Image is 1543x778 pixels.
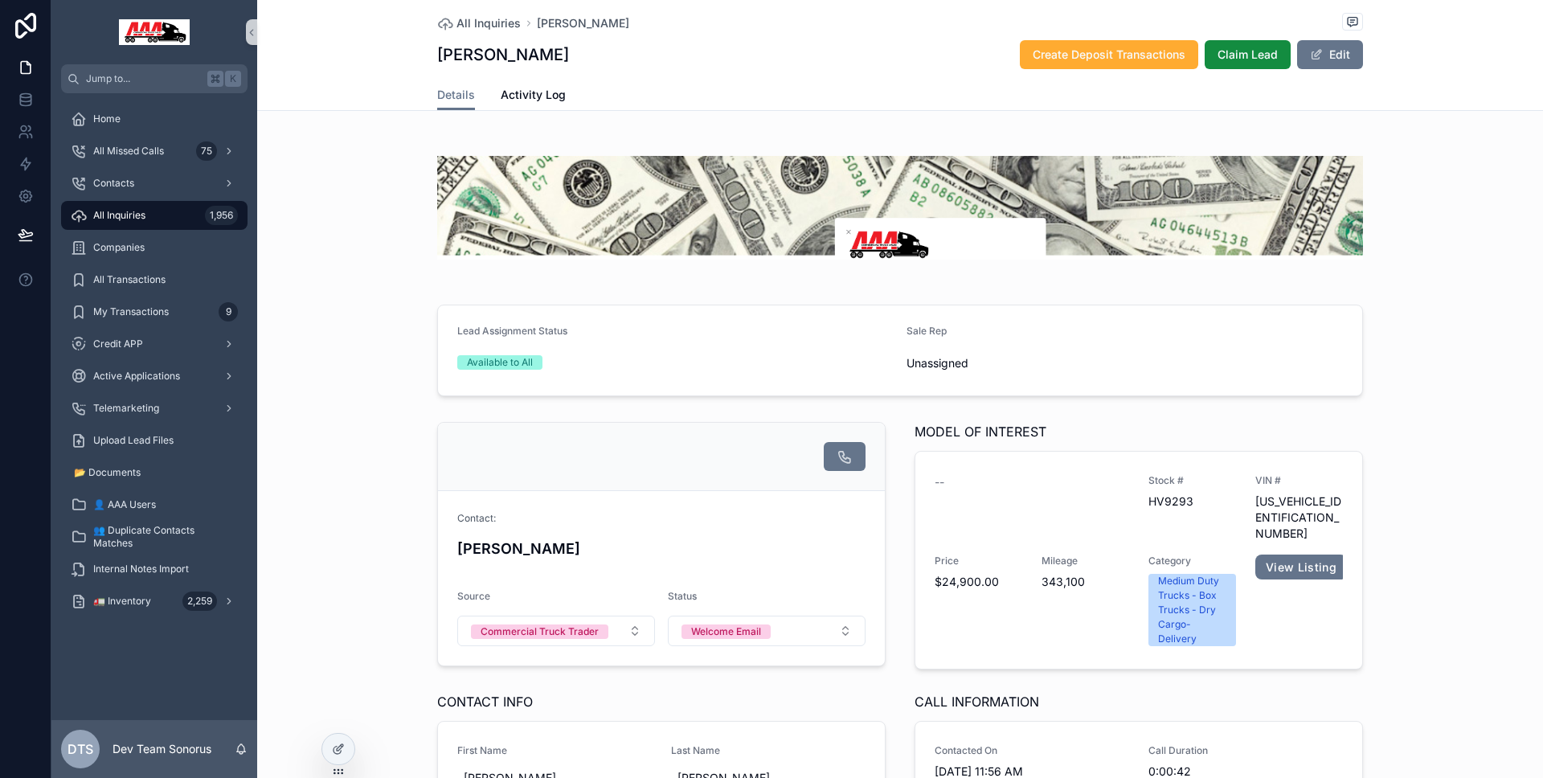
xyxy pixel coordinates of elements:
div: 75 [196,141,217,161]
div: Welcome Email [691,624,761,639]
button: Select Button [457,616,655,646]
span: Mileage [1042,555,1129,567]
a: 👤 AAA Users [61,490,248,519]
span: K [227,72,239,85]
span: Call Duration [1148,744,1343,757]
div: 2,259 [182,592,217,611]
span: Telemarketing [93,402,159,415]
span: $24,900.00 [935,574,1022,590]
span: VIN # [1255,474,1343,487]
p: Dev Team Sonorus [113,741,211,757]
span: [US_VEHICLE_IDENTIFICATION_NUMBER] [1255,493,1343,542]
span: All Inquiries [456,15,521,31]
a: [PERSON_NAME] [537,15,629,31]
a: All Inquiries1,956 [61,201,248,230]
span: Companies [93,241,145,254]
div: Commercial Truck Trader [481,624,599,639]
a: Details [437,80,475,111]
a: Contacts [61,169,248,198]
div: Available to All [467,355,533,370]
button: Edit [1297,40,1363,69]
a: Credit APP [61,330,248,358]
a: 📂 Documents [61,458,248,487]
span: All Missed Calls [93,145,164,158]
button: Select Button [668,616,866,646]
span: All Transactions [93,273,166,286]
span: Source [457,590,490,602]
span: Category [1148,555,1236,567]
span: Create Deposit Transactions [1033,47,1185,63]
div: 1,956 [205,206,238,225]
span: Jump to... [86,72,201,85]
a: 🚛 Inventory2,259 [61,587,248,616]
span: 👤 AAA Users [93,498,156,511]
a: Telemarketing [61,394,248,423]
a: Upload Lead Files [61,426,248,455]
span: Status [668,590,697,602]
h1: [PERSON_NAME] [437,43,569,66]
div: 9 [219,302,238,321]
span: 343,100 [1042,574,1129,590]
span: Credit APP [93,338,143,350]
span: HV9293 [1148,493,1236,510]
span: DTS [68,739,93,759]
span: Internal Notes Import [93,563,189,575]
span: Activity Log [501,87,566,103]
a: Active Applications [61,362,248,391]
span: Unassigned [907,355,968,371]
span: 🚛 Inventory [93,595,151,608]
span: CALL INFORMATION [915,692,1039,711]
span: Lead Assignment Status [457,325,567,337]
a: Activity Log [501,80,566,113]
span: Contacts [93,177,134,190]
span: Contact: [457,512,496,525]
span: Claim Lead [1218,47,1278,63]
span: CONTACT INFO [437,692,533,711]
span: MODEL OF INTEREST [915,422,1046,441]
a: View Listing [1255,555,1347,580]
img: 29689-Screenshot_10.png [437,156,1363,260]
span: Stock # [1148,474,1236,487]
span: My Transactions [93,305,169,318]
div: Medium Duty Trucks - Box Trucks - Dry Cargo-Delivery [1158,574,1226,646]
span: Details [437,87,475,103]
span: -- [935,474,944,490]
span: 👥 Duplicate Contacts Matches [93,524,231,550]
button: Claim Lead [1205,40,1291,69]
a: Companies [61,233,248,262]
a: My Transactions9 [61,297,248,326]
a: Home [61,104,248,133]
button: Unselect COMMERCIAL_TRUCK_TRADER [471,623,608,639]
img: App logo [119,19,190,45]
span: First Name [457,744,652,757]
h4: [PERSON_NAME] [457,538,866,559]
span: Price [935,555,1022,567]
span: Active Applications [93,370,180,383]
span: All Inquiries [93,209,145,222]
a: All Transactions [61,265,248,294]
a: --Stock #HV9293VIN #[US_VEHICLE_IDENTIFICATION_NUMBER]Price$24,900.00Mileage343,100CategoryMedium... [915,452,1362,669]
a: All Inquiries [437,15,521,31]
button: Unselect WELCOME_EMAIL [681,623,771,639]
button: Create Deposit Transactions [1020,40,1198,69]
span: Sale Rep [907,325,947,337]
div: scrollable content [51,93,257,637]
a: 👥 Duplicate Contacts Matches [61,522,248,551]
span: 📂 Documents [74,466,141,479]
span: Upload Lead Files [93,434,174,447]
span: Last Name [671,744,866,757]
span: Contacted On [935,744,1129,757]
span: Home [93,113,121,125]
a: All Missed Calls75 [61,137,248,166]
a: Internal Notes Import [61,555,248,583]
button: Jump to...K [61,64,248,93]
